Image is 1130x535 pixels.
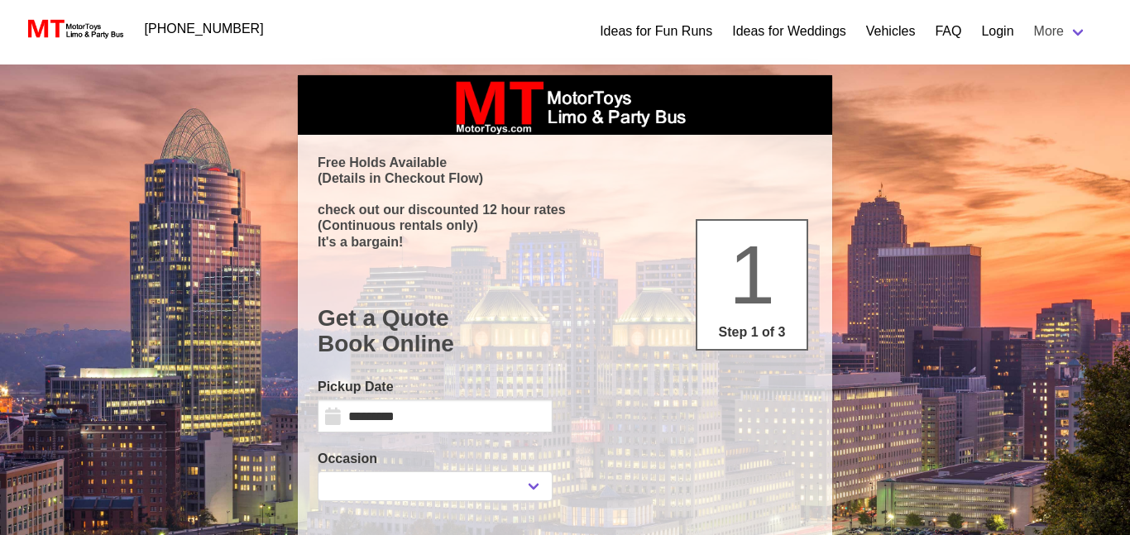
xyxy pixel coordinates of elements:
[318,170,812,186] p: (Details in Checkout Flow)
[23,17,125,41] img: MotorToys Logo
[866,21,916,41] a: Vehicles
[318,155,812,170] p: Free Holds Available
[318,202,812,217] p: check out our discounted 12 hour rates
[318,377,553,397] label: Pickup Date
[318,217,812,233] p: (Continuous rentals only)
[729,228,775,321] span: 1
[135,12,274,45] a: [PHONE_NUMBER]
[935,21,961,41] a: FAQ
[600,21,712,41] a: Ideas for Fun Runs
[318,449,553,469] label: Occasion
[318,234,812,250] p: It's a bargain!
[1024,15,1097,48] a: More
[704,322,800,342] p: Step 1 of 3
[318,305,812,357] h1: Get a Quote Book Online
[981,21,1013,41] a: Login
[732,21,846,41] a: Ideas for Weddings
[441,75,689,135] img: box_logo_brand.jpeg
